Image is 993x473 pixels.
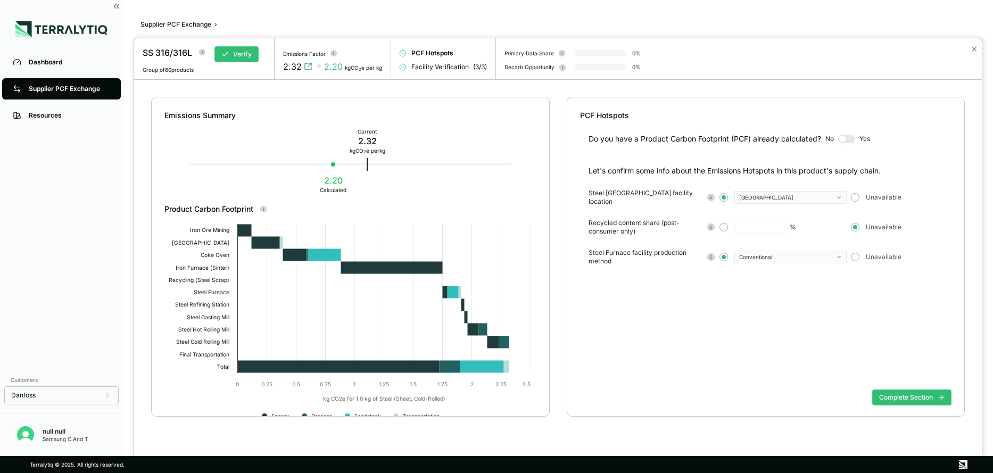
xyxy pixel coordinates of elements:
text: Recycling (Steel Scrap) [169,277,229,284]
text: Feedstock [354,413,381,419]
span: Unavailable [866,193,901,202]
button: Close [971,43,978,55]
text: 0 [236,381,239,387]
text: 0.75 [320,381,331,387]
div: Product Carbon Footprint [164,204,536,214]
span: ( 3 / 3 ) [473,63,487,71]
span: Unavailable [866,253,901,261]
text: Steel Furnace [194,289,229,295]
span: Recycled content share (post-consumer only) [589,219,702,236]
div: 2.32 [350,135,385,147]
text: Steel Casting Mill [187,314,229,321]
text: Final Transportation [179,351,229,358]
div: kg CO e per kg [350,147,385,154]
div: [GEOGRAPHIC_DATA] [739,194,834,201]
div: kgCO e per kg [345,64,382,71]
text: Iron Ore Mining [190,227,229,234]
text: Iron Furnace (Sinter) [176,264,229,271]
div: 2.20 [324,60,343,73]
sub: 2 [363,150,366,155]
text: kg CO2e for 1.0 kg of Steel (Sheet, Cold-Rolled) [323,395,445,402]
span: Unavailable [866,223,901,231]
div: Decarb Opportunity [504,64,555,70]
text: 2.25 [495,381,507,387]
div: % [790,223,796,231]
div: 0 % [632,50,641,56]
text: Steel Cold Rolling Mill [176,338,229,345]
span: PCF Hotspots [411,49,453,57]
text: [GEOGRAPHIC_DATA] [172,239,229,246]
span: Group of 60 products [143,67,194,73]
div: Emissions Summary [164,110,536,121]
text: Energy [271,413,289,420]
span: Steel Furnace facility production method [589,248,702,265]
text: 2.5 [523,381,531,387]
div: Current [350,128,385,135]
div: Emissions Factor [283,51,326,57]
button: Verify [214,46,259,62]
span: Facility Verification [411,63,469,71]
text: 1.5 [410,381,417,387]
div: SS 316/316L [143,46,192,59]
text: 2 [470,381,474,387]
text: 0.5 [292,381,300,387]
text: Transportation [403,413,440,420]
div: 0 % [632,64,641,70]
svg: View audit trail [304,62,312,71]
text: 1.25 [379,381,389,387]
p: Let's confirm some info about the Emissions Hotspots in this product's supply chain. [589,165,952,176]
text: Steel Refining Station [175,301,229,308]
button: Complete Section [872,389,951,405]
div: Conventional [739,254,834,260]
text: 0.25 [261,381,272,387]
div: Do you have a Product Carbon Footprint (PCF) already calculated? [589,134,821,144]
text: Coke Oven [201,252,229,258]
text: 1 [353,381,355,387]
div: 2.20 [320,174,346,187]
div: PCF Hotspots [580,110,952,121]
div: Calculated [320,187,346,193]
text: Steel Hot Rolling Mill [178,326,229,333]
div: 2.32 [283,60,302,73]
span: Yes [859,135,870,143]
sub: 2 [359,67,361,72]
div: Primary Data Share [504,50,554,56]
text: 1.75 [437,381,448,387]
span: Steel [GEOGRAPHIC_DATA] facility location [589,189,702,206]
text: Total [217,363,229,370]
button: [GEOGRAPHIC_DATA] [734,191,847,204]
text: Process [311,413,332,419]
span: No [825,135,834,143]
button: Conventional [734,251,847,263]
